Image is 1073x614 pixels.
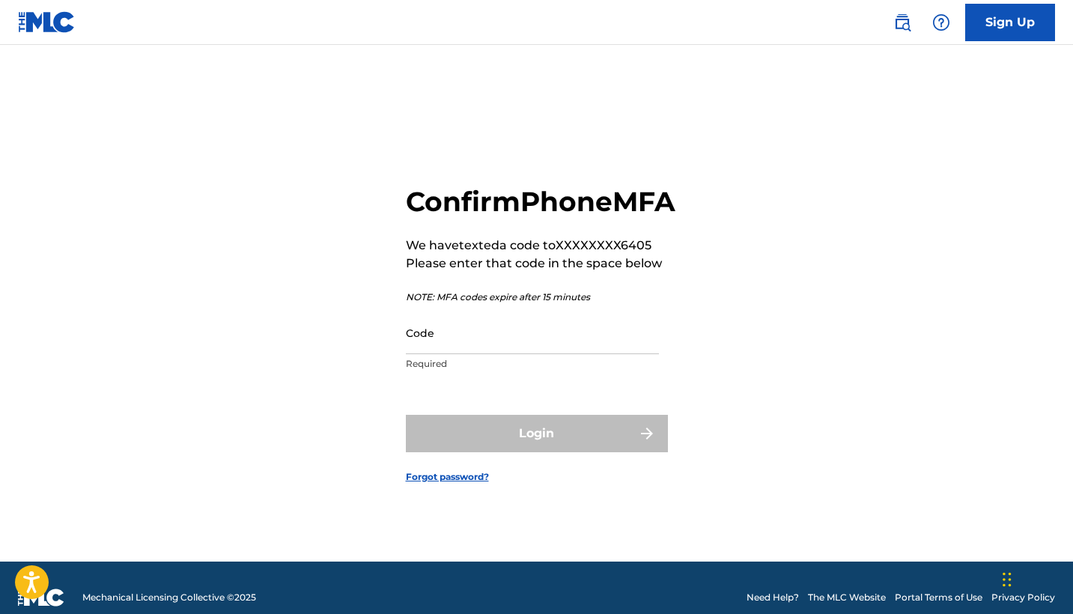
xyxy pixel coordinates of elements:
a: Public Search [887,7,917,37]
a: Need Help? [747,591,799,604]
a: Sign Up [965,4,1055,41]
a: Privacy Policy [991,591,1055,604]
h2: Confirm Phone MFA [406,185,675,219]
p: NOTE: MFA codes expire after 15 minutes [406,291,675,304]
iframe: Chat Widget [998,542,1073,614]
a: The MLC Website [808,591,886,604]
p: Required [406,357,659,371]
span: Mechanical Licensing Collective © 2025 [82,591,256,604]
img: MLC Logo [18,11,76,33]
p: We have texted a code to XXXXXXXX6405 [406,237,675,255]
div: Help [926,7,956,37]
a: Portal Terms of Use [895,591,982,604]
img: logo [18,589,64,607]
img: help [932,13,950,31]
p: Please enter that code in the space below [406,255,675,273]
a: Forgot password? [406,470,489,484]
img: search [893,13,911,31]
div: Drag [1003,557,1012,602]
